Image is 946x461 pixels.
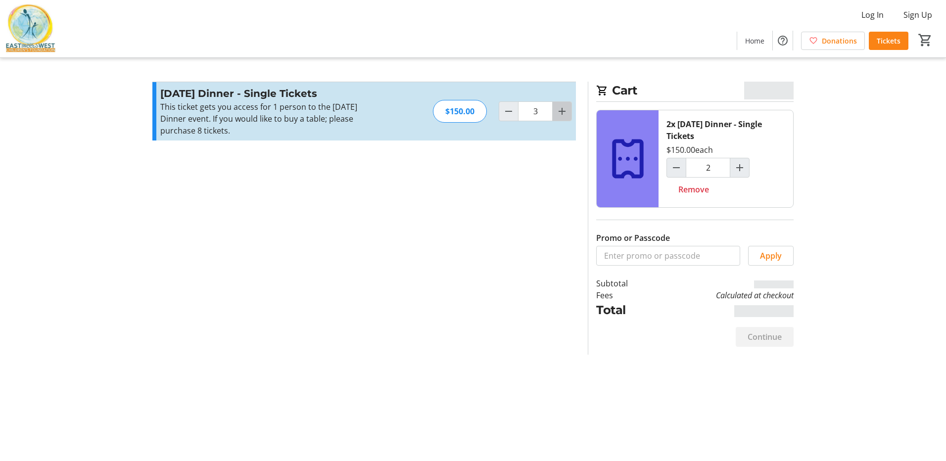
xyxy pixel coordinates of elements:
span: Tickets [877,36,900,46]
input: Diwali Dinner - Single Tickets Quantity [686,158,730,178]
a: Donations [801,32,865,50]
input: Enter promo or passcode [596,246,740,266]
button: Cart [916,31,934,49]
td: Fees [596,289,654,301]
span: Donations [822,36,857,46]
span: Remove [678,184,709,195]
label: Promo or Passcode [596,232,670,244]
button: Increment by one [730,158,749,177]
button: Help [773,31,793,50]
button: Apply [748,246,794,266]
span: Sign Up [903,9,932,21]
div: 2x [DATE] Dinner - Single Tickets [666,118,785,142]
button: Log In [853,7,892,23]
img: East Meets West Children's Foundation's Logo [6,4,55,53]
button: Remove [666,180,721,199]
td: Total [596,301,654,319]
a: Home [737,32,772,50]
button: Decrement by one [499,102,518,121]
a: Tickets [869,32,908,50]
div: This ticket gets you access for 1 person to the [DATE] Dinner event. If you would like to buy a t... [160,101,377,137]
td: Calculated at checkout [654,289,794,301]
h2: Cart [596,82,794,102]
div: $150.00 [433,100,487,123]
button: Sign Up [896,7,940,23]
span: Home [745,36,764,46]
span: Apply [760,250,782,262]
h3: [DATE] Dinner - Single Tickets [160,86,377,101]
button: Decrement by one [667,158,686,177]
span: CA$0.00 [744,82,794,99]
div: $150.00 each [666,144,713,156]
button: Increment by one [553,102,571,121]
td: Subtotal [596,277,654,289]
span: Log In [861,9,884,21]
input: Diwali Dinner - Single Tickets Quantity [518,101,553,121]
